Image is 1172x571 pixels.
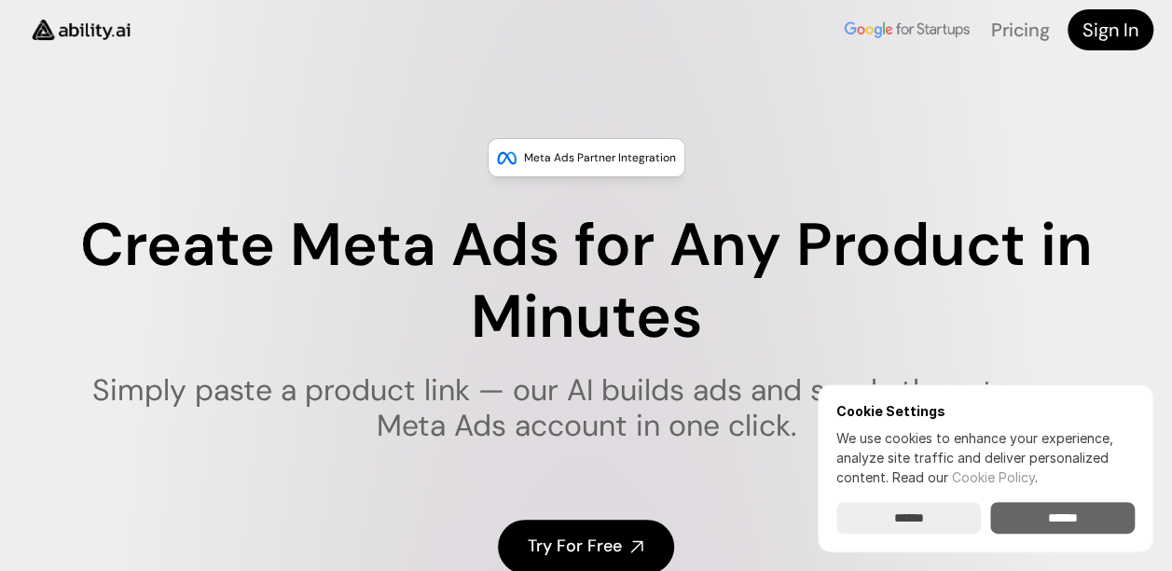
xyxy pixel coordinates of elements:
h1: Simply paste a product link — our AI builds ads and sends them to your Meta Ads account in one cl... [59,372,1113,444]
p: Meta Ads Partner Integration [524,148,676,167]
a: Sign In [1068,9,1153,50]
a: Cookie Policy [952,469,1035,485]
h6: Cookie Settings [836,403,1135,419]
span: Read our . [892,469,1038,485]
a: Pricing [991,18,1049,42]
h4: Sign In [1082,17,1138,43]
p: We use cookies to enhance your experience, analyze site traffic and deliver personalized content. [836,428,1135,487]
h1: Create Meta Ads for Any Product in Minutes [59,210,1113,354]
h4: Try For Free [528,535,622,558]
